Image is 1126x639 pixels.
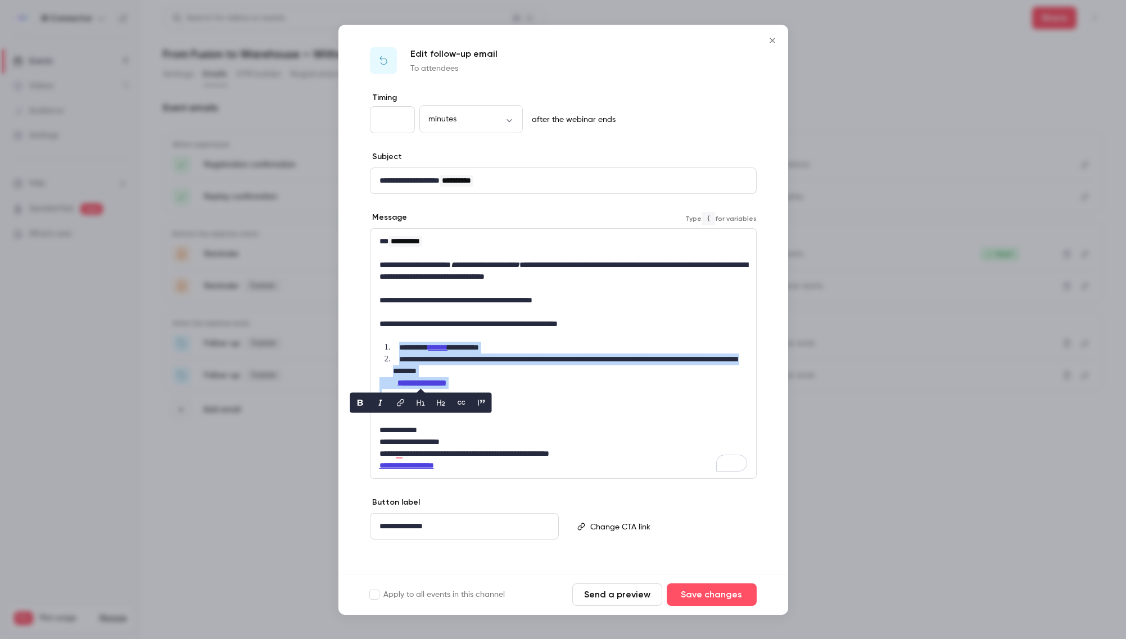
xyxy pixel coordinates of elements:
[472,393,490,411] button: blockquote
[527,114,616,125] p: after the webinar ends
[667,583,757,606] button: Save changes
[572,583,662,606] button: Send a preview
[761,29,784,52] button: Close
[370,514,558,539] div: editor
[410,47,498,61] p: Edit follow-up email
[370,212,407,223] label: Message
[370,229,756,478] div: To enrich screen reader interactions, please activate Accessibility in Grammarly extension settings
[371,393,389,411] button: italic
[370,168,756,193] div: editor
[391,393,409,411] button: link
[410,63,498,74] p: To attendees
[370,151,402,162] label: Subject
[702,212,715,225] code: {
[685,212,757,225] span: Type for variables
[419,114,523,125] div: minutes
[370,92,757,103] label: Timing
[370,589,505,600] label: Apply to all events in this channel
[351,393,369,411] button: bold
[370,229,756,478] div: editor
[370,497,420,508] label: Button label
[586,514,756,540] div: editor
